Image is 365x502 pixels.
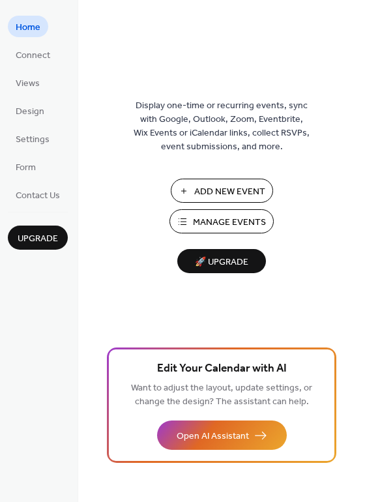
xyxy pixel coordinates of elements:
[8,156,44,177] a: Form
[193,216,266,229] span: Manage Events
[18,232,58,246] span: Upgrade
[8,72,48,93] a: Views
[134,99,310,154] span: Display one-time or recurring events, sync with Google, Outlook, Zoom, Eventbrite, Wix Events or ...
[16,49,50,63] span: Connect
[8,44,58,65] a: Connect
[171,179,273,203] button: Add New Event
[16,77,40,91] span: Views
[8,128,57,149] a: Settings
[8,226,68,250] button: Upgrade
[177,249,266,273] button: 🚀 Upgrade
[16,161,36,175] span: Form
[8,100,52,121] a: Design
[169,209,274,233] button: Manage Events
[177,430,249,443] span: Open AI Assistant
[8,184,68,205] a: Contact Us
[157,421,287,450] button: Open AI Assistant
[8,16,48,37] a: Home
[16,105,44,119] span: Design
[131,379,312,411] span: Want to adjust the layout, update settings, or change the design? The assistant can help.
[16,21,40,35] span: Home
[194,185,265,199] span: Add New Event
[16,133,50,147] span: Settings
[185,254,258,271] span: 🚀 Upgrade
[16,189,60,203] span: Contact Us
[157,360,287,378] span: Edit Your Calendar with AI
